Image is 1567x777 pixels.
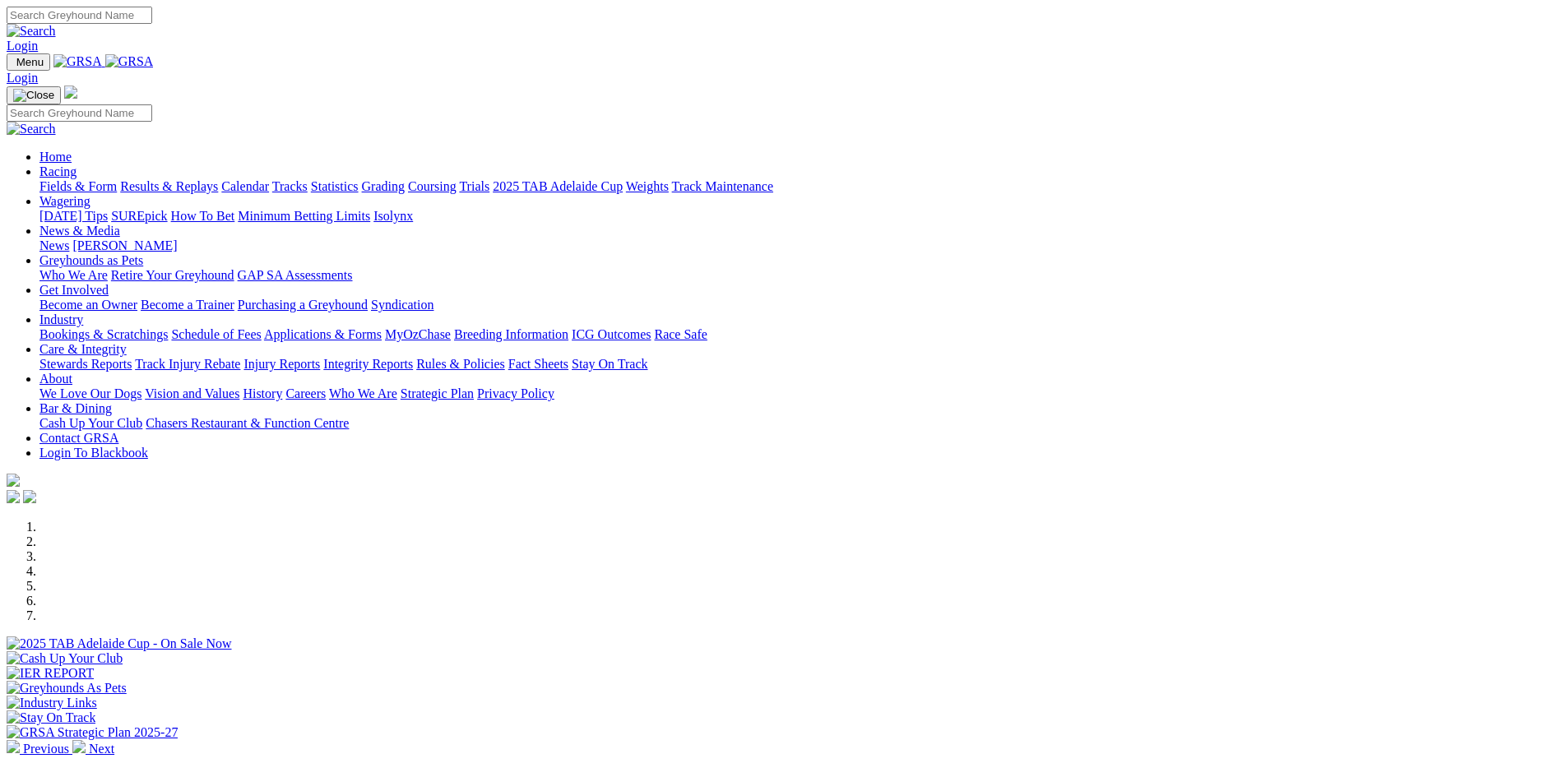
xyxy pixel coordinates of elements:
[39,179,1560,194] div: Racing
[39,283,109,297] a: Get Involved
[7,39,38,53] a: Login
[171,327,261,341] a: Schedule of Fees
[39,327,168,341] a: Bookings & Scratchings
[7,742,72,756] a: Previous
[39,372,72,386] a: About
[7,636,232,651] img: 2025 TAB Adelaide Cup - On Sale Now
[7,681,127,696] img: Greyhounds As Pets
[39,164,76,178] a: Racing
[7,740,20,753] img: chevron-left-pager-white.svg
[7,651,123,666] img: Cash Up Your Club
[39,179,117,193] a: Fields & Form
[477,386,554,400] a: Privacy Policy
[238,268,353,282] a: GAP SA Assessments
[111,268,234,282] a: Retire Your Greyhound
[145,386,239,400] a: Vision and Values
[39,357,132,371] a: Stewards Reports
[454,327,568,341] a: Breeding Information
[626,179,669,193] a: Weights
[39,209,108,223] a: [DATE] Tips
[285,386,326,400] a: Careers
[385,327,451,341] a: MyOzChase
[7,490,20,503] img: facebook.svg
[53,54,102,69] img: GRSA
[654,327,707,341] a: Race Safe
[72,238,177,252] a: [PERSON_NAME]
[508,357,568,371] a: Fact Sheets
[23,742,69,756] span: Previous
[7,86,61,104] button: Toggle navigation
[7,666,94,681] img: IER REPORT
[171,209,235,223] a: How To Bet
[39,268,1560,283] div: Greyhounds as Pets
[64,86,77,99] img: logo-grsa-white.png
[146,416,349,430] a: Chasers Restaurant & Function Centre
[39,253,143,267] a: Greyhounds as Pets
[459,179,489,193] a: Trials
[238,209,370,223] a: Minimum Betting Limits
[39,357,1560,372] div: Care & Integrity
[323,357,413,371] a: Integrity Reports
[120,179,218,193] a: Results & Replays
[72,740,86,753] img: chevron-right-pager-white.svg
[672,179,773,193] a: Track Maintenance
[7,104,152,122] input: Search
[39,431,118,445] a: Contact GRSA
[493,179,623,193] a: 2025 TAB Adelaide Cup
[264,327,382,341] a: Applications & Forms
[243,357,320,371] a: Injury Reports
[89,742,114,756] span: Next
[572,327,651,341] a: ICG Outcomes
[39,194,90,208] a: Wagering
[39,386,1560,401] div: About
[7,710,95,725] img: Stay On Track
[72,742,114,756] a: Next
[416,357,505,371] a: Rules & Policies
[371,298,433,312] a: Syndication
[16,56,44,68] span: Menu
[39,312,83,326] a: Industry
[329,386,397,400] a: Who We Are
[39,401,112,415] a: Bar & Dining
[7,71,38,85] a: Login
[111,209,167,223] a: SUREpick
[39,298,137,312] a: Become an Owner
[39,416,142,430] a: Cash Up Your Club
[39,150,72,164] a: Home
[362,179,405,193] a: Grading
[272,179,308,193] a: Tracks
[39,209,1560,224] div: Wagering
[7,725,178,740] img: GRSA Strategic Plan 2025-27
[7,474,20,487] img: logo-grsa-white.png
[572,357,647,371] a: Stay On Track
[311,179,359,193] a: Statistics
[221,179,269,193] a: Calendar
[39,268,108,282] a: Who We Are
[7,122,56,136] img: Search
[401,386,474,400] a: Strategic Plan
[39,386,141,400] a: We Love Our Dogs
[238,298,368,312] a: Purchasing a Greyhound
[39,224,120,238] a: News & Media
[7,53,50,71] button: Toggle navigation
[7,696,97,710] img: Industry Links
[13,89,54,102] img: Close
[23,490,36,503] img: twitter.svg
[39,327,1560,342] div: Industry
[408,179,457,193] a: Coursing
[141,298,234,312] a: Become a Trainer
[105,54,154,69] img: GRSA
[39,342,127,356] a: Care & Integrity
[39,238,69,252] a: News
[39,416,1560,431] div: Bar & Dining
[39,238,1560,253] div: News & Media
[135,357,240,371] a: Track Injury Rebate
[39,446,148,460] a: Login To Blackbook
[39,298,1560,312] div: Get Involved
[7,7,152,24] input: Search
[373,209,413,223] a: Isolynx
[7,24,56,39] img: Search
[243,386,282,400] a: History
